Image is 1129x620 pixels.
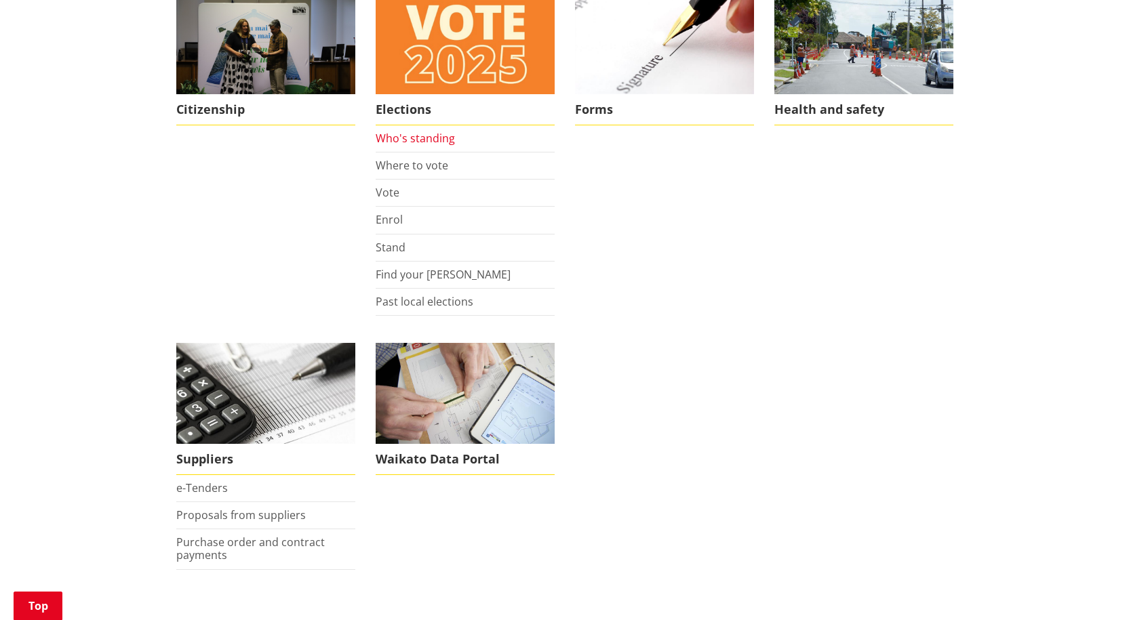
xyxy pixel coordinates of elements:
[176,535,325,562] a: Purchase order and contract payments
[376,240,405,255] a: Stand
[176,480,228,495] a: e-Tenders
[575,94,754,125] span: Forms
[774,94,953,125] span: Health and safety
[376,444,555,475] span: Waikato Data Portal
[376,131,455,146] a: Who's standing
[376,294,473,309] a: Past local elections
[176,343,355,444] img: Suppliers
[376,212,403,227] a: Enrol
[1067,563,1115,612] iframe: Messenger Launcher
[176,94,355,125] span: Citizenship
[376,343,555,444] img: Evaluation
[376,267,511,282] a: Find your [PERSON_NAME]
[376,343,555,475] a: Evaluation Waikato Data Portal
[14,592,62,620] a: Top
[376,158,448,173] a: Where to vote
[176,343,355,475] a: Supplier information can be found here Suppliers
[176,444,355,475] span: Suppliers
[376,185,399,200] a: Vote
[176,508,306,522] a: Proposals from suppliers
[376,94,555,125] span: Elections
